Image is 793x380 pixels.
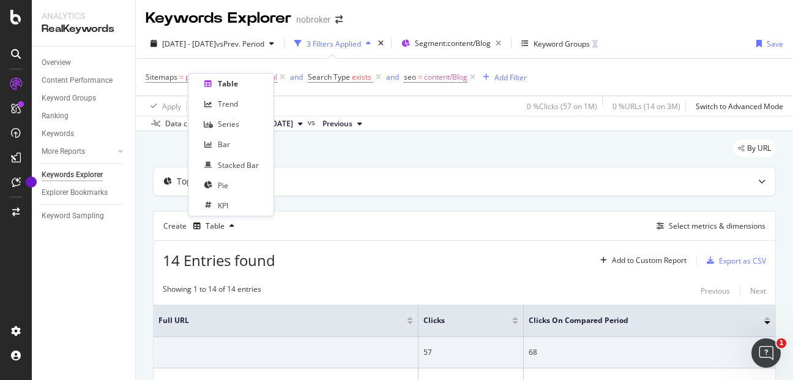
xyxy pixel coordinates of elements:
[696,101,783,112] div: Switch to Advanced Mode
[478,70,527,85] button: Add Filter
[423,347,518,358] div: 57
[404,72,416,82] span: seo
[165,118,264,129] div: Data crossed with the Crawls
[42,145,85,158] div: More Reports
[218,180,228,191] div: Pie
[719,256,766,266] div: Export as CSV
[42,74,113,87] div: Content Performance
[516,34,603,53] button: Keyword Groups
[386,72,399,82] div: and
[702,251,766,270] button: Export as CSV
[42,92,127,105] a: Keyword Groups
[42,110,69,123] div: Ranking
[216,39,264,49] span: vs Prev. Period
[308,117,318,128] span: vs
[691,96,783,116] button: Switch to Advanced Mode
[415,38,491,48] span: Segment: content/Blog
[307,39,361,49] div: 3 Filters Applied
[418,72,422,82] span: =
[376,37,386,50] div: times
[750,284,766,298] button: Next
[162,101,181,112] div: Apply
[163,284,261,298] div: Showing 1 to 14 of 14 entries
[218,160,259,170] div: Stacked Bar
[42,74,127,87] a: Content Performance
[218,139,230,150] div: Bar
[188,216,239,236] button: Table
[206,222,225,230] div: Table
[290,71,303,83] button: and
[669,221,765,231] div: Select metrics & dimensions
[158,315,389,326] span: Full URL
[264,116,308,131] button: [DATE]
[42,169,103,181] div: Keywords Explorer
[396,34,506,53] button: Segment:content/Blog
[218,78,238,89] div: Table
[218,200,228,211] div: KPI
[352,72,371,82] span: exists
[146,96,181,116] button: Apply
[747,145,771,152] span: By URL
[494,72,527,83] div: Add Filter
[423,315,494,326] span: Clicks
[42,56,127,69] a: Overview
[42,22,125,36] div: RealKeywords
[146,34,279,53] button: [DATE] - [DATE]vsPrev. Period
[218,119,239,129] div: Series
[42,210,127,222] a: Keyword Sampling
[42,145,114,158] a: More Reports
[42,127,127,140] a: Keywords
[177,175,222,188] div: Top Charts
[269,118,293,129] span: 2025 Sep. 1st
[322,118,352,129] span: Previous
[335,15,343,24] div: arrow-right-arrow-left
[767,39,783,49] div: Save
[652,219,765,234] button: Select metrics & dimensions
[290,72,303,82] div: and
[42,186,108,199] div: Explorer Bookmarks
[42,56,71,69] div: Overview
[318,116,367,131] button: Previous
[701,284,730,298] button: Previous
[42,210,104,222] div: Keyword Sampling
[534,39,590,49] div: Keyword Groups
[185,69,277,86] span: property-management.xml
[146,8,291,29] div: Keywords Explorer
[527,101,597,112] div: 0 % Clicks ( 57 on 1M )
[751,34,783,53] button: Save
[612,101,680,112] div: 0 % URLs ( 14 on 3M )
[42,127,74,140] div: Keywords
[187,96,222,116] button: Clear
[146,72,177,82] span: Sitemaps
[296,13,330,26] div: nobroker
[612,257,687,264] div: Add to Custom Report
[529,315,746,326] span: Clicks On Compared Period
[529,347,770,358] div: 68
[42,10,125,22] div: Analytics
[776,338,786,348] span: 1
[42,92,96,105] div: Keyword Groups
[42,169,127,181] a: Keywords Explorer
[701,286,730,296] div: Previous
[162,39,216,49] span: [DATE] - [DATE]
[424,69,467,86] span: content/Blog
[308,72,350,82] span: Search Type
[751,338,781,368] iframe: Intercom live chat
[163,250,275,270] span: 14 Entries found
[163,216,239,236] div: Create
[289,34,376,53] button: 3 Filters Applied
[750,286,766,296] div: Next
[42,186,127,199] a: Explorer Bookmarks
[386,71,399,83] button: and
[42,110,127,123] a: Ranking
[218,99,238,109] div: Trend
[179,72,184,82] span: =
[26,177,37,188] div: Tooltip anchor
[595,251,687,270] button: Add to Custom Report
[733,140,776,157] div: legacy label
